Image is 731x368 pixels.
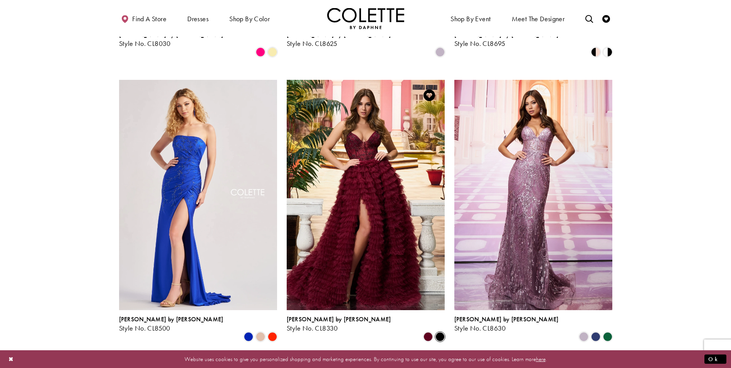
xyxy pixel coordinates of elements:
span: Shop by color [227,8,272,29]
img: Colette by Daphne [327,8,404,29]
span: [PERSON_NAME] by [PERSON_NAME] [119,315,224,323]
a: Add to Wishlist [421,87,437,103]
span: Shop By Event [450,15,491,23]
i: Scarlet [268,332,277,341]
span: Style No. CL8695 [454,39,506,48]
span: Shop by color [229,15,270,23]
span: Style No. CL8625 [287,39,338,48]
i: Hunter Green [603,332,612,341]
i: Champagne [256,332,265,341]
div: Colette by Daphne Style No. CL8625 [287,31,391,47]
span: Dresses [187,15,208,23]
span: Style No. CL8630 [454,324,506,333]
i: Royal Blue [244,332,253,341]
a: Visit Home Page [327,8,404,29]
a: Visit Colette by Daphne Style No. CL8330 Page [287,80,445,310]
span: Find a store [132,15,166,23]
i: Sunshine [268,47,277,57]
span: Dresses [185,8,210,29]
button: Close Dialog [5,352,18,366]
i: Heather [579,332,588,341]
a: Check Wishlist [600,8,612,29]
a: here [536,355,546,363]
div: Colette by Daphne Style No. CL8330 [287,316,391,332]
a: Find a store [119,8,168,29]
div: Colette by Daphne Style No. CL8500 [119,316,224,332]
a: Visit Colette by Daphne Style No. CL8500 Page [119,80,277,310]
span: Style No. CL8330 [287,324,338,333]
i: Heather [435,47,445,57]
button: Submit Dialog [704,354,726,364]
span: [PERSON_NAME] by [PERSON_NAME] [454,315,559,323]
i: Black/White [603,47,612,57]
i: Bordeaux [423,332,433,341]
div: Colette by Daphne Style No. CL8630 [454,316,559,332]
i: Navy Blue [591,332,600,341]
span: Meet the designer [512,15,565,23]
a: Meet the designer [510,8,567,29]
span: Style No. CL8030 [119,39,171,48]
p: Website uses cookies to give you personalized shopping and marketing experiences. By continuing t... [55,354,676,364]
div: Colette by Daphne Style No. CL8030 [119,31,224,47]
a: Visit Colette by Daphne Style No. CL8630 Page [454,80,612,310]
span: [PERSON_NAME] by [PERSON_NAME] [287,315,391,323]
div: Colette by Daphne Style No. CL8695 [454,31,559,47]
i: Hot Pink [256,47,265,57]
span: Style No. CL8500 [119,324,170,333]
a: Toggle search [583,8,595,29]
i: Black [435,332,445,341]
span: Shop By Event [449,8,492,29]
i: Black/Blush [591,47,600,57]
